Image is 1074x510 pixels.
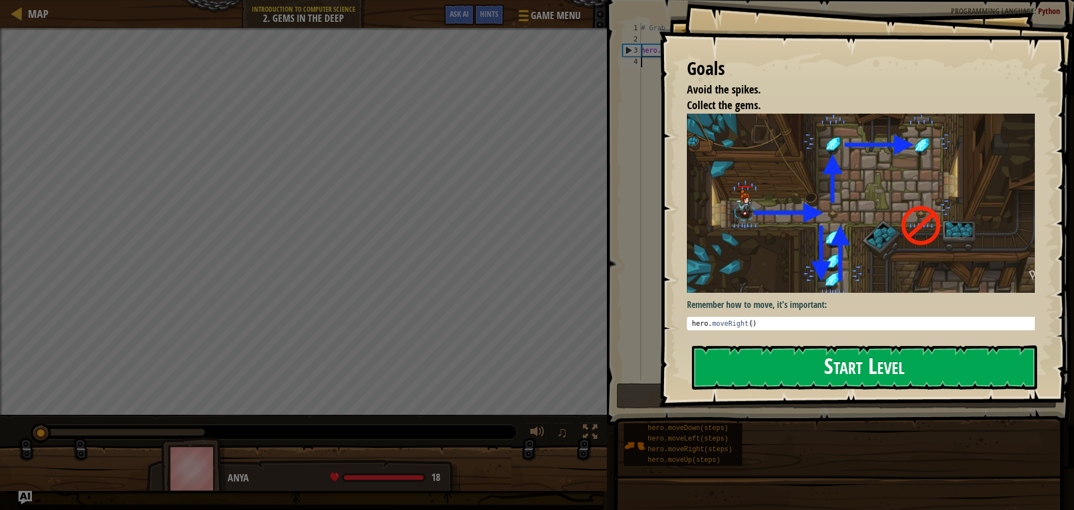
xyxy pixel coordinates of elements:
[648,435,728,443] span: hero.moveLeft(steps)
[480,8,498,19] span: Hints
[526,422,549,445] button: Adjust volume
[624,435,645,456] img: portrait.png
[28,6,49,21] span: Map
[431,470,440,484] span: 18
[648,446,732,453] span: hero.moveRight(steps)
[22,6,49,21] a: Map
[673,97,1032,114] li: Collect the gems.
[623,22,641,34] div: 1
[648,424,728,432] span: hero.moveDown(steps)
[687,97,761,113] span: Collect the gems.
[616,383,1057,409] button: Run
[510,4,587,31] button: Game Menu
[623,34,641,45] div: 2
[18,491,32,504] button: Ask AI
[623,56,641,67] div: 4
[692,345,1037,390] button: Start Level
[330,472,440,483] div: health: 18 / 18
[687,298,1043,311] p: Remember how to move, it's important:
[687,56,1035,82] div: Goals
[673,82,1032,98] li: Avoid the spikes.
[450,8,469,19] span: Ask AI
[228,471,449,485] div: Anya
[687,114,1043,293] img: Gems in the deep
[579,422,601,445] button: Toggle fullscreen
[557,424,568,441] span: ♫
[687,82,761,97] span: Avoid the spikes.
[623,45,641,56] div: 3
[554,422,573,445] button: ♫
[648,456,720,464] span: hero.moveUp(steps)
[531,8,581,23] span: Game Menu
[161,437,226,499] img: thang_avatar_frame.png
[444,4,474,25] button: Ask AI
